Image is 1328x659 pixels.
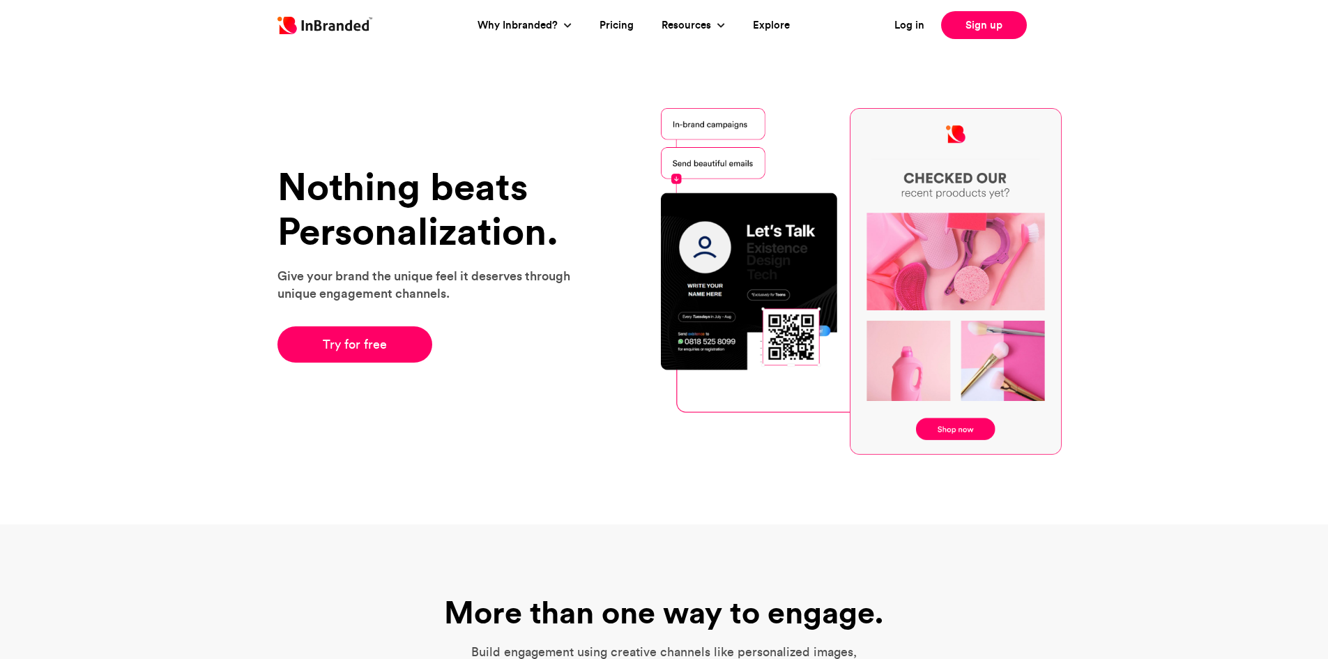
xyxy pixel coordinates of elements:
a: Resources [662,17,715,33]
a: Explore [753,17,790,33]
a: Pricing [600,17,634,33]
p: Give your brand the unique feel it deserves through unique engagement channels. [277,267,588,302]
a: Try for free [277,326,433,363]
h1: Nothing beats Personalization. [277,165,588,253]
a: Log in [894,17,924,33]
img: Inbranded [277,17,372,34]
a: Sign up [941,11,1027,39]
h1: More than one way to engage. [420,594,908,630]
a: Why Inbranded? [478,17,561,33]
